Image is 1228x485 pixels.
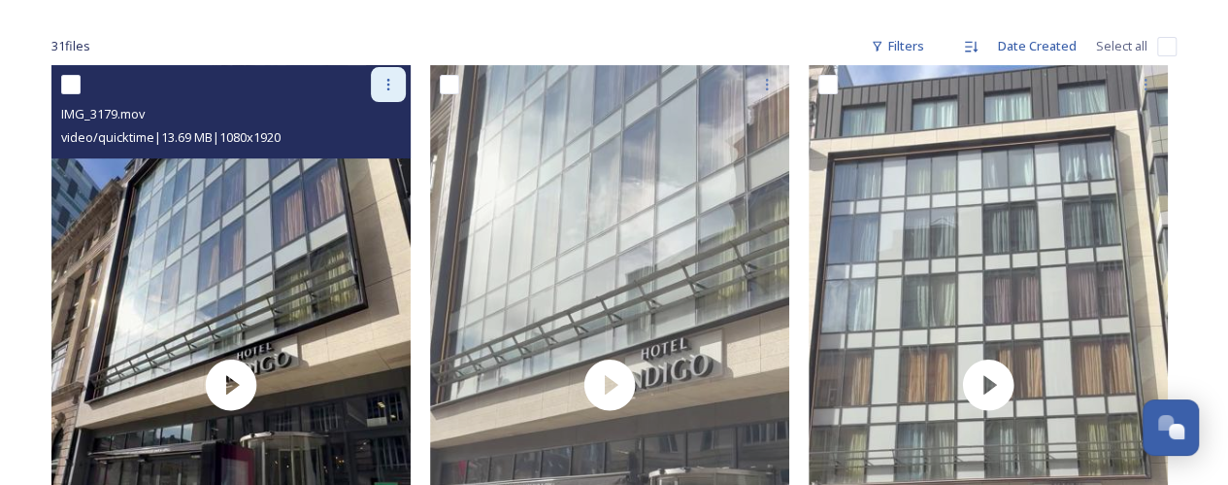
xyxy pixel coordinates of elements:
button: Open Chat [1143,399,1199,456]
span: IMG_3179.mov [61,105,145,122]
span: Select all [1096,37,1147,55]
span: 31 file s [51,37,90,55]
div: Date Created [988,27,1086,65]
div: Filters [861,27,934,65]
span: video/quicktime | 13.69 MB | 1080 x 1920 [61,128,281,146]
